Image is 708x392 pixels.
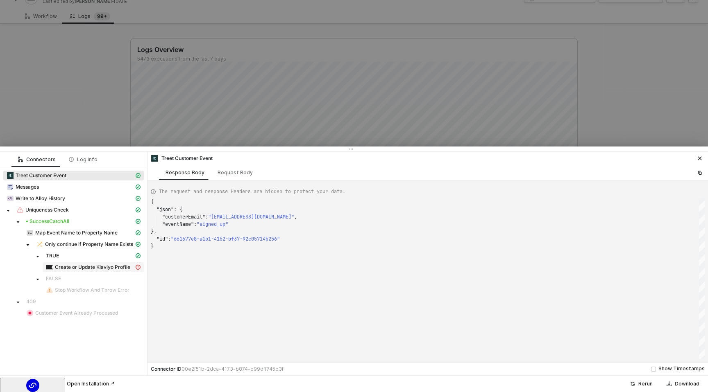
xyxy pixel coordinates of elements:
[27,310,33,316] img: integration-icon
[43,274,144,284] span: FALSE
[6,209,10,213] span: caret-down
[349,146,354,151] span: icon-drag-indicator
[197,221,228,228] span: "signed_up"
[151,366,284,372] div: Connector ID
[182,366,284,372] span: 00e2f51b-2dca-4173-b874-b99dff745d3f
[159,188,345,195] span: The request and response Headers are hidden to protect your data.
[136,219,141,224] span: icon-cards
[205,214,208,220] span: :
[7,195,14,202] img: integration-icon
[218,169,253,176] div: Request Body
[151,228,157,235] span: },
[168,236,171,242] span: :
[136,196,141,201] span: icon-cards
[16,220,20,224] span: caret-down
[17,207,23,213] img: integration-icon
[3,171,144,180] span: Treet Customer Event
[18,156,56,163] div: Connectors
[43,251,144,261] span: TRUE
[16,172,66,179] span: Treet Customer Event
[23,308,144,318] span: Customer Event Already Processed
[27,230,33,236] img: integration-icon
[171,236,280,242] span: "661677e8-a1b1-4152-bf37-92c05714b256"
[7,172,14,179] img: integration-icon
[136,253,141,258] span: icon-cards
[294,214,297,220] span: ,
[157,236,168,242] span: "id"
[136,173,141,178] span: icon-cards
[208,214,294,220] span: "[EMAIL_ADDRESS][DOMAIN_NAME]"
[166,169,204,176] div: Response Body
[174,206,182,213] span: : {
[35,230,118,236] span: Map Event Name to Property Name
[157,206,174,213] span: "json"
[162,221,194,228] span: "eventName"
[23,297,144,306] span: 409
[18,157,23,162] span: icon-logic
[151,243,154,250] span: }
[43,262,144,272] span: Create or Update Klaviyo Profile
[69,156,98,163] div: Log info
[36,241,43,248] img: integration-icon
[26,218,69,225] div: Success CatchAll
[16,195,65,202] span: Write to Alloy History
[194,221,197,228] span: :
[25,207,69,213] span: Uniqueness Check
[36,255,40,259] span: caret-down
[26,243,30,247] span: caret-down
[23,228,144,238] span: Map Event Name to Property Name
[151,199,154,205] span: {
[658,365,705,373] div: Show Timestamps
[33,239,144,249] span: Only continue if Property Name Exists
[136,230,141,235] span: icon-cards
[26,298,36,305] span: 409
[136,185,141,189] span: icon-cards
[697,156,702,161] span: icon-close
[46,264,53,270] img: integration-icon
[55,287,129,293] span: Stop Workflow And Throw Error
[151,155,158,162] img: integration-icon
[697,170,702,175] span: icon-copy-paste
[136,242,141,247] span: icon-cards
[45,241,133,248] span: Only continue if Property Name Exists
[46,275,61,282] span: FALSE
[36,277,40,282] span: caret-down
[162,214,205,220] span: "customerEmail"
[3,194,144,203] span: Write to Alloy History
[3,182,144,192] span: Messages
[136,265,141,270] span: icon-exclamation
[35,310,118,316] span: Customer Event Already Processed
[16,184,39,190] span: Messages
[46,287,53,293] img: integration-icon
[7,184,14,190] img: integration-icon
[151,155,213,162] div: Treet Customer Event
[136,207,141,212] span: icon-cards
[55,264,130,270] span: Create or Update Klaviyo Profile
[46,252,59,259] span: TRUE
[16,300,20,304] span: caret-down
[43,285,144,295] span: Stop Workflow And Throw Error
[13,205,144,215] span: Uniqueness Check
